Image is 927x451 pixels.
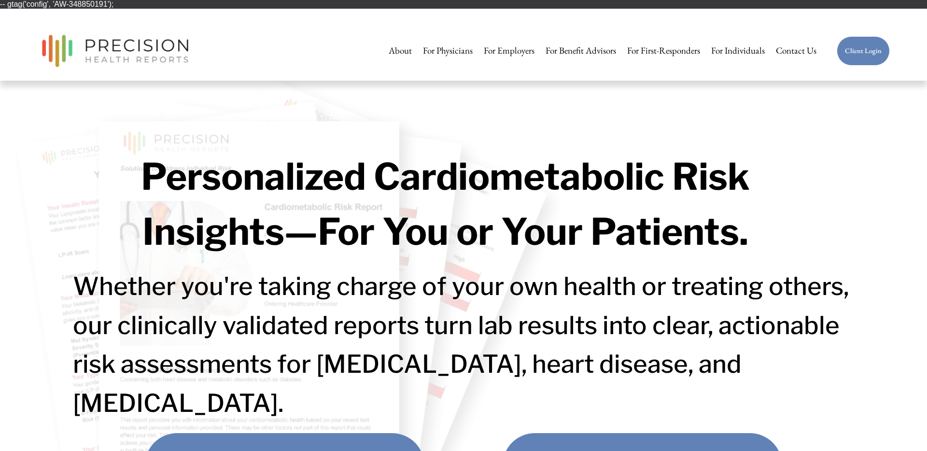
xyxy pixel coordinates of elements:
[423,41,473,61] a: For Physicians
[776,41,816,61] a: Contact Us
[711,41,765,61] a: For Individuals
[484,41,534,61] a: For Employers
[141,155,758,254] strong: Personalized Cardiometabolic Risk Insights—For You or Your Patients.
[837,36,890,66] a: Client Login
[627,41,700,61] a: For First-Responders
[546,41,616,61] a: For Benefit Advisors
[73,267,854,423] h2: Whether you're taking charge of your own health or treating others, our clinically validated repo...
[389,41,412,61] a: About
[37,30,194,71] img: Precision Health Reports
